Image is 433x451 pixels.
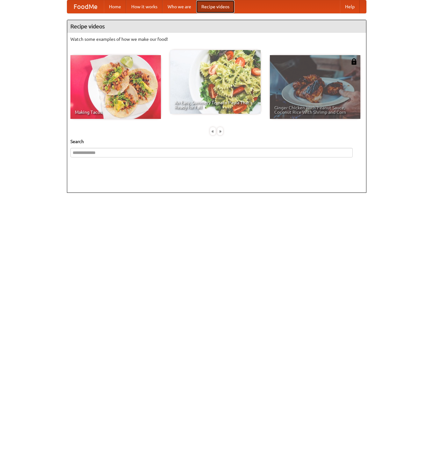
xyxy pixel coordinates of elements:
h4: Recipe videos [67,20,366,33]
span: An Easy, Summery Tomato Pasta That's Ready for Fall [175,100,256,109]
a: Home [104,0,126,13]
a: How it works [126,0,162,13]
a: Making Tacos [70,55,161,119]
img: 483408.png [351,58,357,65]
a: Help [340,0,360,13]
div: « [210,127,216,135]
a: Who we are [162,0,196,13]
span: Making Tacos [75,110,156,114]
h5: Search [70,138,363,145]
a: An Easy, Summery Tomato Pasta That's Ready for Fall [170,50,261,114]
a: FoodMe [67,0,104,13]
a: Recipe videos [196,0,235,13]
p: Watch some examples of how we make our food! [70,36,363,42]
div: » [217,127,223,135]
